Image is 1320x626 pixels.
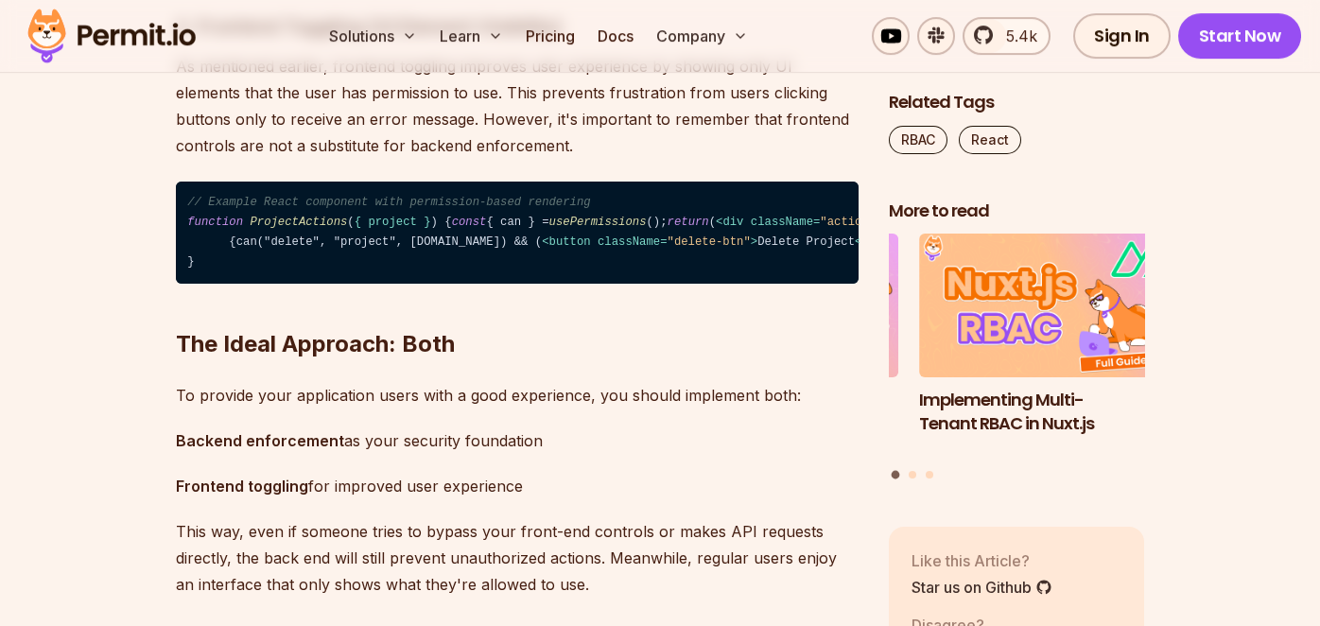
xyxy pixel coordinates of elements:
[1073,13,1171,59] a: Sign In
[542,235,757,249] span: < = >
[889,126,947,154] a: RBAC
[598,235,660,249] span: className
[668,235,751,249] span: "delete-btn"
[355,216,431,229] span: { project }
[751,216,813,229] span: className
[716,216,890,229] span: < = >
[889,235,1144,482] div: Posts
[668,216,709,229] span: return
[187,196,590,209] span: // Example React component with permission-based rendering
[452,216,487,229] span: const
[919,235,1174,460] li: 1 of 3
[919,235,1174,378] img: Implementing Multi-Tenant RBAC in Nuxt.js
[912,549,1052,572] p: Like this Article?
[176,518,859,598] p: This way, even if someone tries to bypass your front-end controls or makes API requests directly,...
[644,235,899,378] img: Policy-Based Access Control (PBAC) Isn’t as Great as You Think
[176,382,859,409] p: To provide your application users with a good experience, you should implement both:
[176,427,859,454] p: as your security foundation
[855,235,917,249] span: </ >
[722,216,743,229] span: div
[649,17,756,55] button: Company
[250,216,347,229] span: ProjectActions
[518,17,582,55] a: Pricing
[176,477,308,496] strong: Frontend toggling
[176,182,859,285] code: ( ) { { can } = (); ( ); }
[176,431,344,450] strong: Backend enforcement
[926,471,933,478] button: Go to slide 3
[19,4,204,68] img: Permit logo
[963,17,1051,55] a: 5.4k
[432,17,511,55] button: Learn
[176,473,859,499] p: for improved user experience
[912,576,1052,599] a: Star us on Github
[176,53,859,159] p: As mentioned earlier, frontend toggling improves user experience by showing only UI elements that...
[820,216,882,229] span: "actions"
[889,200,1144,223] h2: More to read
[892,471,900,479] button: Go to slide 1
[1178,13,1302,59] a: Start Now
[919,235,1174,460] a: Implementing Multi-Tenant RBAC in Nuxt.jsImplementing Multi-Tenant RBAC in Nuxt.js
[644,389,899,459] h3: Policy-Based Access Control (PBAC) Isn’t as Great as You Think
[995,25,1037,47] span: 5.4k
[176,253,859,359] h2: The Ideal Approach: Both
[321,17,425,55] button: Solutions
[590,17,641,55] a: Docs
[959,126,1021,154] a: React
[187,216,243,229] span: function
[889,91,1144,114] h2: Related Tags
[919,389,1174,436] h3: Implementing Multi-Tenant RBAC in Nuxt.js
[644,235,899,460] li: 3 of 3
[909,471,916,478] button: Go to slide 2
[549,216,647,229] span: usePermissions
[549,235,591,249] span: button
